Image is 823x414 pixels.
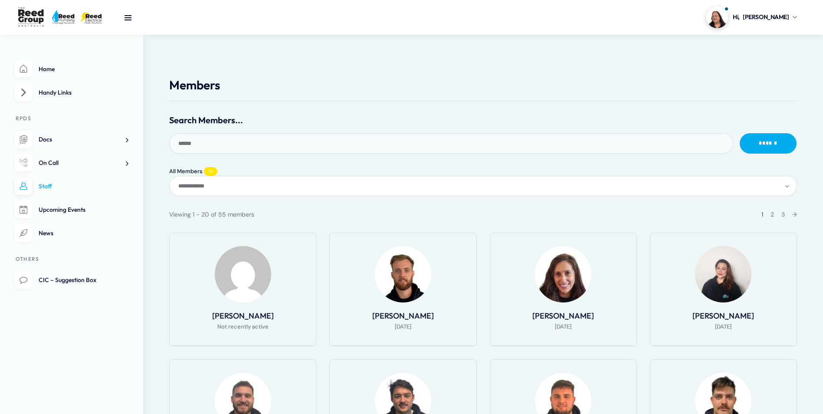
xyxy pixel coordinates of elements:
[771,210,774,218] a: 2
[169,176,797,196] div: Members directory secondary navigation
[169,209,254,220] div: Viewing 1 - 20 of 55 members
[761,210,763,218] span: 1
[706,7,728,28] img: Profile picture of Carmen Montalto
[695,246,751,302] img: Profile Photo
[372,311,434,321] a: [PERSON_NAME]
[743,13,789,22] span: [PERSON_NAME]
[204,167,217,176] span: 51
[692,311,754,321] a: [PERSON_NAME]
[555,322,571,332] span: [DATE]
[217,322,269,332] span: Not recently active
[395,322,411,332] span: [DATE]
[715,322,731,332] span: [DATE]
[733,13,740,22] span: Hi,
[169,78,797,92] h1: Members
[792,210,797,218] a: →
[532,311,594,321] a: [PERSON_NAME]
[781,210,785,218] a: 3
[375,246,431,302] img: Profile Photo
[169,167,217,176] a: All Members51
[169,167,797,176] div: Members directory main navigation
[215,246,271,302] img: Profile Photo
[212,311,274,321] a: [PERSON_NAME]
[535,246,591,302] img: Profile Photo
[706,7,797,28] a: Profile picture of Carmen MontaltoHi,[PERSON_NAME]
